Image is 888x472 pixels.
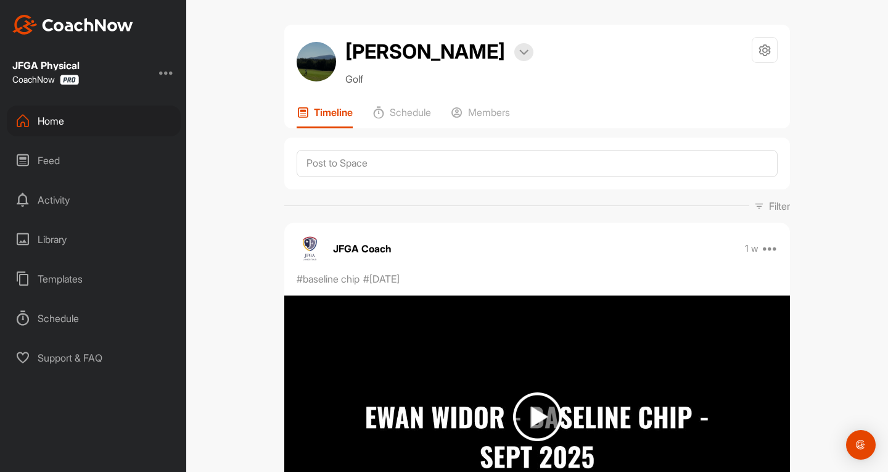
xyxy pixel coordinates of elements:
[745,242,758,255] p: 1 w
[345,37,505,67] h2: [PERSON_NAME]
[513,392,562,441] img: play
[60,75,79,85] img: CoachNow Pro
[333,241,392,256] p: JFGA Coach
[7,342,181,373] div: Support & FAQ
[769,199,790,213] p: Filter
[468,106,510,118] p: Members
[363,271,400,286] p: #[DATE]
[390,106,431,118] p: Schedule
[7,145,181,176] div: Feed
[297,271,360,286] p: #baseline chip
[297,42,336,81] img: avatar
[7,184,181,215] div: Activity
[846,430,876,460] div: Open Intercom Messenger
[7,303,181,334] div: Schedule
[297,235,324,262] img: avatar
[7,106,181,136] div: Home
[12,75,79,85] div: CoachNow
[7,224,181,255] div: Library
[345,72,533,86] p: Golf
[12,60,80,70] div: JFGA Physical
[12,15,133,35] img: CoachNow
[519,49,528,56] img: arrow-down
[7,263,181,294] div: Templates
[314,106,353,118] p: Timeline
